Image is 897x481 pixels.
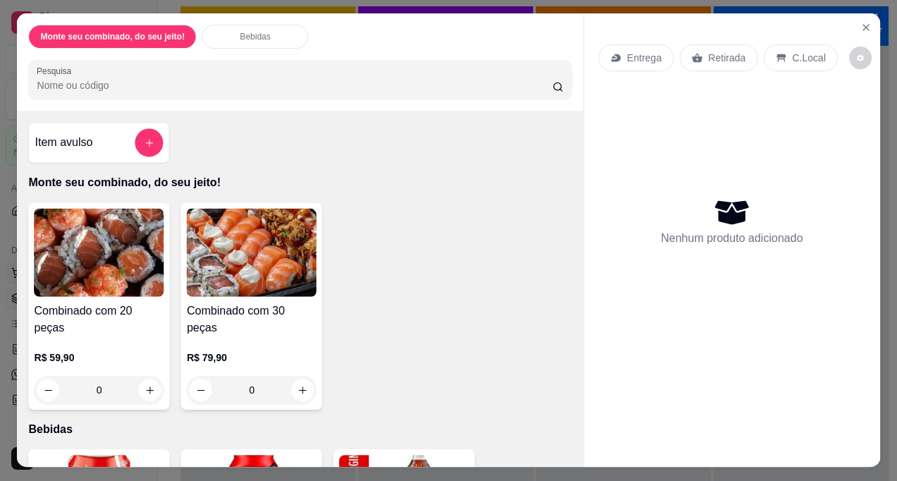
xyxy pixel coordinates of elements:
p: C.Local [792,51,826,66]
p: Bebidas [28,422,571,439]
button: decrease-product-quantity [849,47,872,70]
input: Pesquisa [37,79,552,93]
p: Monte seu combinado, do seu jeito! [40,32,184,43]
p: Entrega [627,51,661,66]
p: R$ 79,90 [187,351,317,365]
button: add-separate-item [135,129,164,157]
p: Bebidas [240,32,270,43]
img: product-image [34,209,164,297]
p: Monte seu combinado, do seu jeito! [28,175,571,192]
p: R$ 59,90 [34,351,164,365]
button: Close [855,17,877,39]
label: Pesquisa [37,66,76,78]
h4: Item avulso [35,135,92,152]
h4: Combinado com 30 peças [187,303,317,337]
p: Retirada [708,51,745,66]
p: Nenhum produto adicionado [661,230,803,247]
img: product-image [187,209,317,297]
h4: Combinado com 20 peças [34,303,164,337]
